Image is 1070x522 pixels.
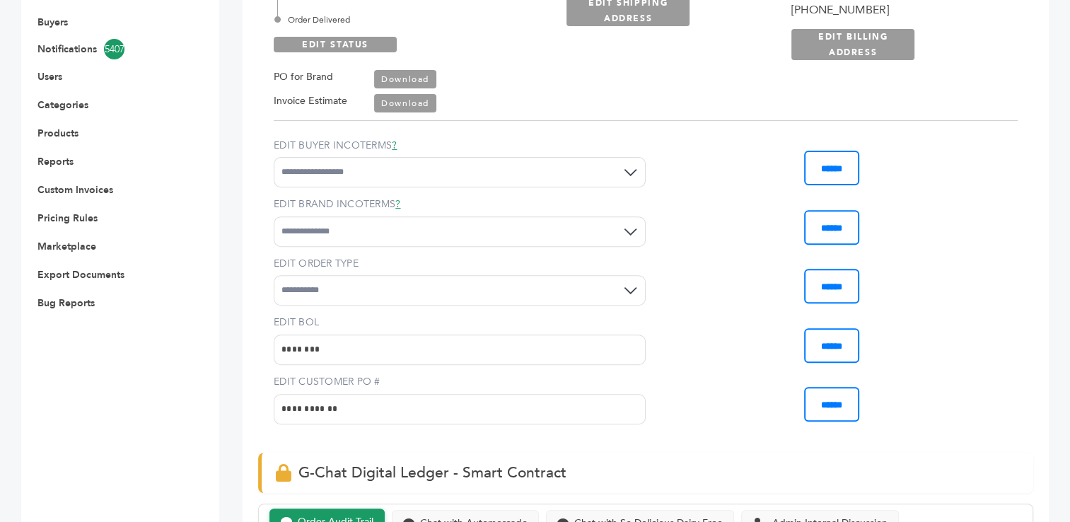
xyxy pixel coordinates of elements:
[392,139,397,152] a: ?
[274,257,646,271] label: EDIT ORDER TYPE
[274,315,646,330] label: EDIT BOL
[374,94,436,112] a: Download
[104,39,124,59] span: 5407
[37,211,98,225] a: Pricing Rules
[37,240,96,253] a: Marketplace
[374,70,436,88] a: Download
[274,69,333,86] label: PO for Brand
[37,183,113,197] a: Custom Invoices
[274,93,347,110] label: Invoice Estimate
[37,268,124,282] a: Export Documents
[274,197,646,211] label: EDIT BRAND INCOTERMS
[37,39,182,59] a: Notifications5407
[274,139,646,153] label: EDIT BUYER INCOTERMS
[277,13,534,26] div: Order Delivered
[37,155,74,168] a: Reports
[395,197,400,211] a: ?
[274,37,397,52] a: EDIT STATUS
[791,29,914,60] a: EDIT BILLING ADDRESS
[37,98,88,112] a: Categories
[37,127,78,140] a: Products
[37,16,68,29] a: Buyers
[37,296,95,310] a: Bug Reports
[274,375,646,389] label: EDIT CUSTOMER PO #
[298,463,566,483] span: G-Chat Digital Ledger - Smart Contract
[791,1,1002,18] div: [PHONE_NUMBER]
[37,70,62,83] a: Users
